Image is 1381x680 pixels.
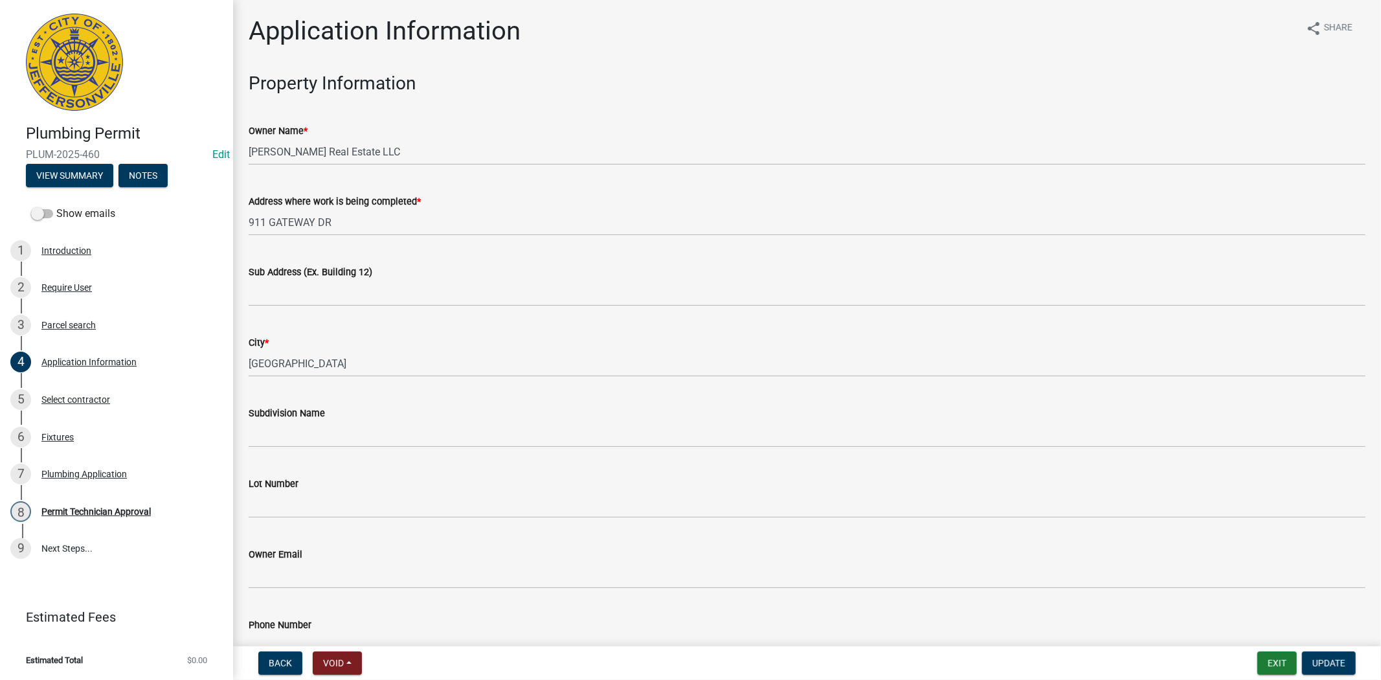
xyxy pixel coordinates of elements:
[10,464,31,484] div: 7
[26,656,83,664] span: Estimated Total
[1257,652,1297,675] button: Exit
[41,433,74,442] div: Fixtures
[10,427,31,448] div: 6
[249,73,1365,95] h3: Property Information
[187,656,207,664] span: $0.00
[31,206,115,221] label: Show emails
[10,604,212,630] a: Estimated Fees
[10,538,31,559] div: 9
[10,240,31,261] div: 1
[41,357,137,367] div: Application Information
[1312,658,1345,668] span: Update
[249,16,521,47] h1: Application Information
[249,409,325,418] label: Subdivision Name
[10,315,31,335] div: 3
[249,480,298,489] label: Lot Number
[10,277,31,298] div: 2
[313,652,362,675] button: Void
[10,389,31,410] div: 5
[249,268,372,277] label: Sub Address (Ex. Building 12)
[249,550,302,560] label: Owner Email
[26,171,113,181] wm-modal-confirm: Summary
[1296,16,1363,41] button: shareShare
[1302,652,1356,675] button: Update
[1306,21,1321,36] i: share
[26,148,207,161] span: PLUM-2025-460
[212,148,230,161] wm-modal-confirm: Edit Application Number
[41,395,110,404] div: Select contractor
[26,124,223,143] h4: Plumbing Permit
[249,127,308,136] label: Owner Name
[26,14,123,111] img: City of Jeffersonville, Indiana
[1324,21,1353,36] span: Share
[249,198,421,207] label: Address where work is being completed
[258,652,302,675] button: Back
[10,352,31,372] div: 4
[323,658,344,668] span: Void
[118,164,168,187] button: Notes
[212,148,230,161] a: Edit
[118,171,168,181] wm-modal-confirm: Notes
[10,501,31,522] div: 8
[41,470,127,479] div: Plumbing Application
[41,321,96,330] div: Parcel search
[41,283,92,292] div: Require User
[41,246,91,255] div: Introduction
[26,164,113,187] button: View Summary
[249,339,269,348] label: City
[269,658,292,668] span: Back
[41,507,151,516] div: Permit Technician Approval
[249,621,311,630] label: Phone Number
